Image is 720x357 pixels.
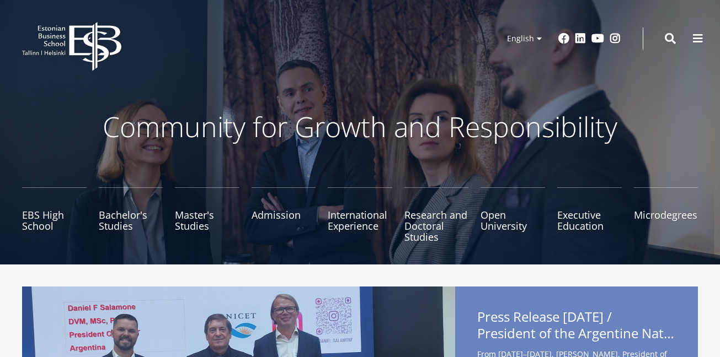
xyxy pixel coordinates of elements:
a: Facebook [558,33,569,44]
a: Youtube [591,33,604,44]
a: Executive Education [557,187,622,242]
a: EBS High School [22,187,87,242]
a: Master's Studies [175,187,239,242]
span: Press Release [DATE] / [477,309,676,345]
a: Microdegrees [634,187,698,242]
a: Instagram [610,33,621,44]
a: International Experience [328,187,392,242]
a: Open University [481,187,545,242]
p: Community for Growth and Responsibility [68,110,653,143]
span: President of the Argentine National Scientific Agency [PERSON_NAME] Visits [GEOGRAPHIC_DATA] [477,325,676,342]
a: Admission [252,187,316,242]
a: Bachelor's Studies [99,187,163,242]
a: Research and Doctoral Studies [404,187,469,242]
a: Linkedin [575,33,586,44]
